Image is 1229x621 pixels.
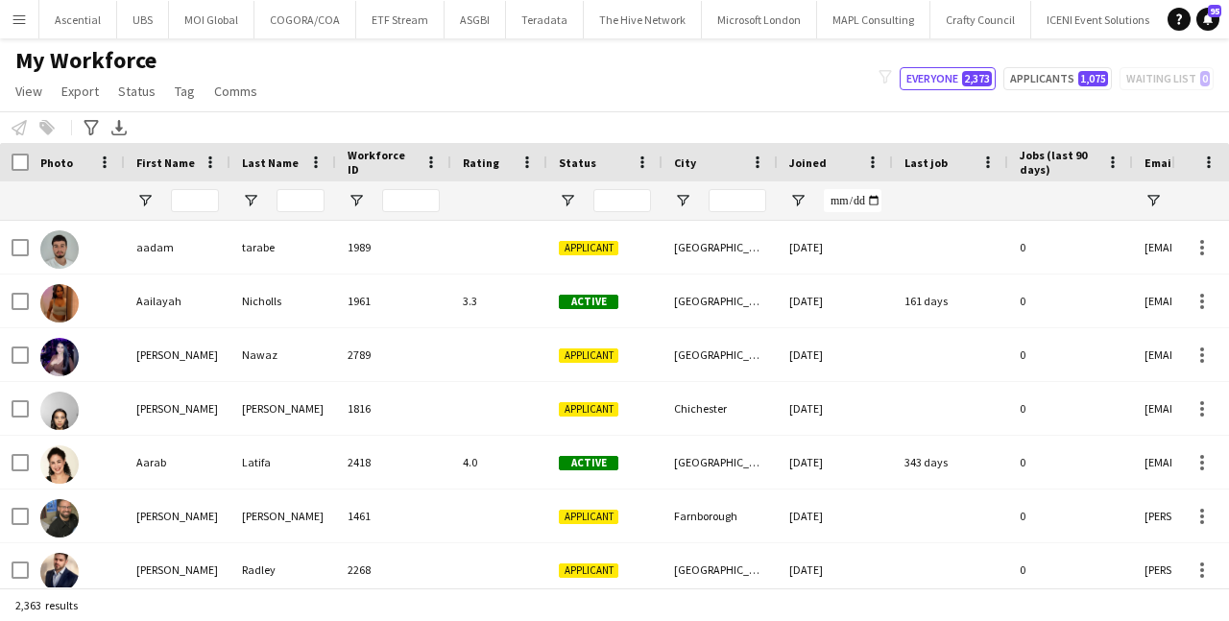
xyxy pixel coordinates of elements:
button: Open Filter Menu [789,192,807,209]
button: The Hive Network [584,1,702,38]
div: 2418 [336,436,451,489]
span: Applicant [559,563,618,578]
div: 1461 [336,490,451,542]
app-action-btn: Advanced filters [80,116,103,139]
input: Workforce ID Filter Input [382,189,440,212]
div: Radley [230,543,336,596]
div: Aarab [125,436,230,489]
div: [PERSON_NAME] [125,543,230,596]
span: Status [118,83,156,100]
div: [GEOGRAPHIC_DATA] [663,275,778,327]
img: aadam tarabe [40,230,79,269]
a: Comms [206,79,265,104]
a: Tag [167,79,203,104]
img: Aarab Latifa [40,445,79,484]
div: 0 [1008,436,1133,489]
span: Applicant [559,348,618,363]
div: [GEOGRAPHIC_DATA] [663,221,778,274]
div: 1816 [336,382,451,435]
div: 0 [1008,490,1133,542]
button: Crafty Council [930,1,1031,38]
div: 0 [1008,275,1133,327]
div: aadam [125,221,230,274]
span: Comms [214,83,257,100]
div: [DATE] [778,221,893,274]
input: First Name Filter Input [171,189,219,212]
div: [PERSON_NAME] [125,328,230,381]
span: Last Name [242,155,299,170]
span: 2,373 [962,71,992,86]
app-action-btn: Export XLSX [108,116,131,139]
img: Aaliyah Shah [40,392,79,430]
div: Nicholls [230,275,336,327]
div: [PERSON_NAME] [125,382,230,435]
button: Microsoft London [702,1,817,38]
div: [PERSON_NAME] [125,490,230,542]
span: Active [559,456,618,470]
span: City [674,155,696,170]
button: Ascential [39,1,117,38]
button: MAPL Consulting [817,1,930,38]
input: Last Name Filter Input [277,189,325,212]
div: [GEOGRAPHIC_DATA] [663,328,778,381]
span: Photo [40,155,73,170]
input: Status Filter Input [593,189,651,212]
button: Everyone2,373 [900,67,996,90]
span: Active [559,295,618,309]
div: [DATE] [778,328,893,381]
button: Teradata [506,1,584,38]
span: My Workforce [15,46,157,75]
img: Aailayah Nicholls [40,284,79,322]
button: Open Filter Menu [242,192,259,209]
button: Open Filter Menu [559,192,576,209]
span: Joined [789,155,827,170]
div: [PERSON_NAME] [230,490,336,542]
button: Open Filter Menu [1145,192,1162,209]
button: COGORA/COA [254,1,356,38]
span: 95 [1208,5,1221,17]
span: Applicant [559,241,618,255]
input: City Filter Input [709,189,766,212]
img: Aaron Radley [40,553,79,591]
span: Export [61,83,99,100]
span: View [15,83,42,100]
div: [GEOGRAPHIC_DATA], [GEOGRAPHIC_DATA] [663,436,778,489]
div: 1961 [336,275,451,327]
span: 1,075 [1078,71,1108,86]
div: Farnborough [663,490,778,542]
div: tarabe [230,221,336,274]
button: Open Filter Menu [136,192,154,209]
div: Latifa [230,436,336,489]
div: 2789 [336,328,451,381]
div: 343 days [893,436,1008,489]
button: ASGBI [445,1,506,38]
button: Open Filter Menu [674,192,691,209]
button: Applicants1,075 [1003,67,1112,90]
div: 2268 [336,543,451,596]
a: 95 [1196,8,1219,31]
button: ETF Stream [356,1,445,38]
div: 0 [1008,382,1133,435]
button: UBS [117,1,169,38]
span: Applicant [559,510,618,524]
div: 0 [1008,221,1133,274]
span: Status [559,155,596,170]
span: Jobs (last 90 days) [1020,148,1098,177]
a: View [8,79,50,104]
div: [DATE] [778,436,893,489]
span: Workforce ID [348,148,417,177]
a: Status [110,79,163,104]
span: Email [1145,155,1175,170]
span: Applicant [559,402,618,417]
div: 161 days [893,275,1008,327]
div: 0 [1008,543,1133,596]
button: MOI Global [169,1,254,38]
button: ICENI Event Solutions [1031,1,1166,38]
div: 4.0 [451,436,547,489]
button: Open Filter Menu [348,192,365,209]
div: [DATE] [778,275,893,327]
div: Aailayah [125,275,230,327]
div: Chichester [663,382,778,435]
span: First Name [136,155,195,170]
div: 3.3 [451,275,547,327]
